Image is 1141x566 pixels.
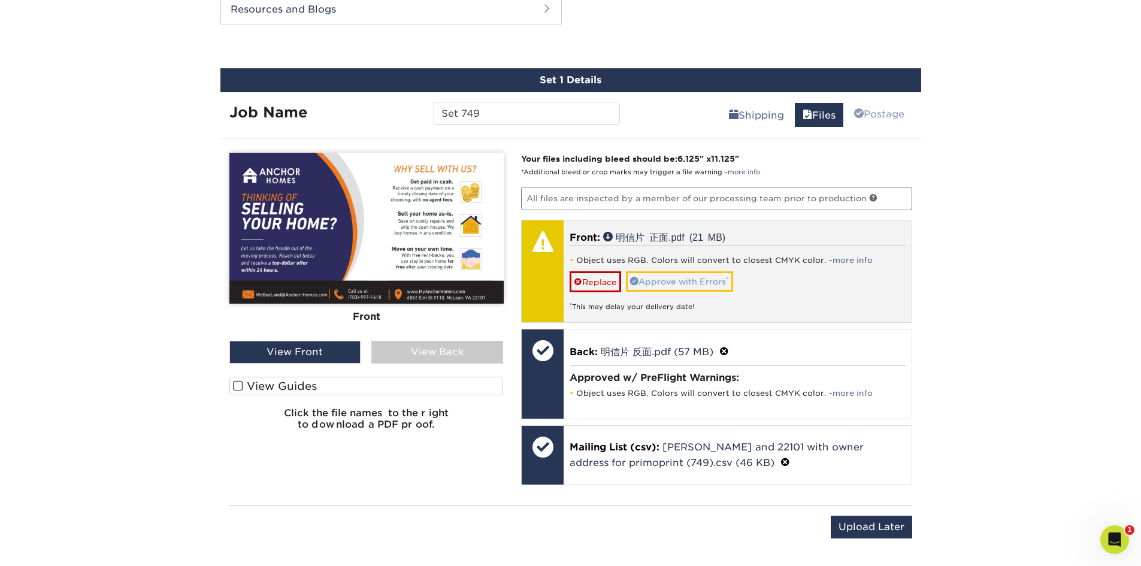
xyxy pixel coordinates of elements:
[229,104,307,121] strong: Job Name
[570,292,906,312] div: This may delay your delivery date!
[521,187,912,210] p: All files are inspected by a member of our processing team prior to production.
[521,154,739,164] strong: Your files including bleed should be: " x "
[846,102,912,126] a: Postage
[229,304,504,330] div: Front
[603,232,725,241] a: 明信片 正面.pdf (21 MB)
[711,154,735,164] span: 11.125
[229,341,361,364] div: View Front
[831,516,912,538] input: Upload Later
[570,372,906,383] h4: Approved w/ PreFlight Warnings:
[570,255,906,265] li: Object uses RGB. Colors will convert to closest CMYK color. -
[570,271,621,292] a: Replace
[833,389,873,398] a: more info
[220,68,921,92] div: Set 1 Details
[434,102,620,125] input: Enter a job name
[803,110,812,121] span: files
[570,441,659,453] span: Mailing List (csv):
[626,271,733,292] a: Approve with Errors*
[1100,525,1129,554] iframe: Intercom live chat
[570,388,906,398] li: Object uses RGB. Colors will convert to closest CMYK color. -
[229,407,504,440] h6: Click the file names to the right to download a PDF proof.
[570,441,864,468] a: [PERSON_NAME] and 22101 with owner address for primoprint (749).csv (46 KB)
[371,341,503,364] div: View Back
[854,108,864,120] span: reviewing
[833,256,873,265] a: more info
[677,154,700,164] span: 6.125
[521,168,760,176] small: *Additional bleed or crop marks may trigger a file warning –
[229,377,504,395] label: View Guides
[721,103,792,127] a: Shipping
[570,232,600,243] span: Front:
[1125,525,1134,535] span: 1
[570,346,598,358] span: Back:
[795,103,843,127] a: Files
[601,346,713,358] a: 明信片 反面.pdf (57 MB)
[729,110,739,121] span: shipping
[728,168,760,176] a: more info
